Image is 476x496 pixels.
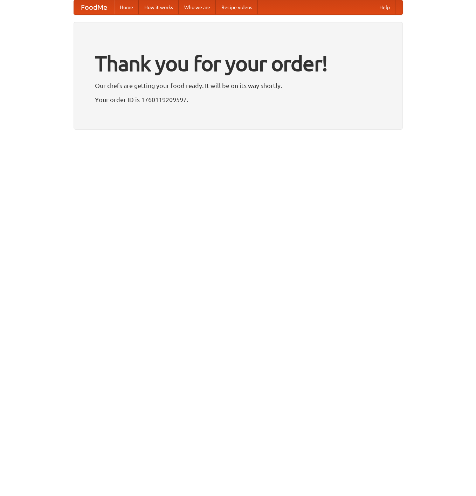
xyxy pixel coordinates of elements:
a: How it works [139,0,179,14]
p: Our chefs are getting your food ready. It will be on its way shortly. [95,80,381,91]
a: Home [114,0,139,14]
a: Help [374,0,395,14]
a: Who we are [179,0,216,14]
a: FoodMe [74,0,114,14]
a: Recipe videos [216,0,258,14]
h1: Thank you for your order! [95,47,381,80]
p: Your order ID is 1760119209597. [95,94,381,105]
